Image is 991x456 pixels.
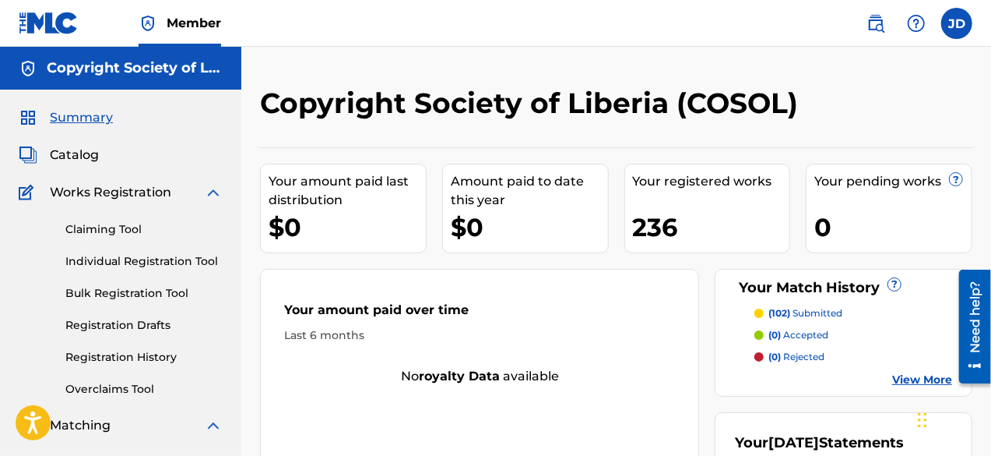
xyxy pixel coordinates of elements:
[907,14,926,33] img: help
[261,367,698,386] div: No available
[204,183,223,202] img: expand
[860,8,891,39] a: Public Search
[768,307,790,319] span: (102)
[65,253,223,270] a: Individual Registration Tool
[19,59,37,78] img: Accounts
[19,12,79,34] img: MLC Logo
[913,381,991,456] iframe: Chat Widget
[768,351,781,362] span: (0)
[735,433,904,454] div: Your Statements
[768,434,819,451] span: [DATE]
[269,210,426,245] div: $0
[918,397,927,444] div: Drag
[50,146,99,164] span: Catalog
[888,278,901,291] span: ?
[950,173,962,186] span: ?
[65,317,223,334] a: Registration Drafts
[167,14,221,32] span: Member
[269,172,426,210] div: Your amount paid last distribution
[451,172,608,210] div: Amount paid to date this year
[941,8,972,39] div: User Menu
[633,210,790,245] div: 236
[260,86,806,121] h2: Copyright Society of Liberia (COSOL)
[754,328,952,342] a: (0) accepted
[19,108,113,127] a: SummarySummary
[768,329,781,341] span: (0)
[947,264,991,390] iframe: Resource Center
[814,172,972,191] div: Your pending works
[19,146,99,164] a: CatalogCatalog
[768,328,828,342] p: accepted
[19,108,37,127] img: Summary
[754,306,952,320] a: (102) submitted
[419,369,500,384] strong: royalty data
[139,14,157,33] img: Top Rightsholder
[814,210,972,245] div: 0
[284,327,675,344] div: Last 6 months
[19,146,37,164] img: Catalog
[47,59,223,77] h5: Copyright Society of Liberia (COSOL)
[901,8,932,39] div: Help
[50,108,113,127] span: Summary
[754,350,952,364] a: (0) rejected
[65,221,223,238] a: Claiming Tool
[892,372,952,388] a: View More
[768,306,842,320] p: submitted
[284,301,675,327] div: Your amount paid over time
[866,14,885,33] img: search
[633,172,790,191] div: Your registered works
[204,416,223,435] img: expand
[65,285,223,302] a: Bulk Registration Tool
[65,349,223,366] a: Registration History
[50,183,171,202] span: Works Registration
[19,183,39,202] img: Works Registration
[451,210,608,245] div: $0
[735,277,952,299] div: Your Match History
[65,381,223,398] a: Overclaims Tool
[50,416,111,435] span: Matching
[768,350,824,364] p: rejected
